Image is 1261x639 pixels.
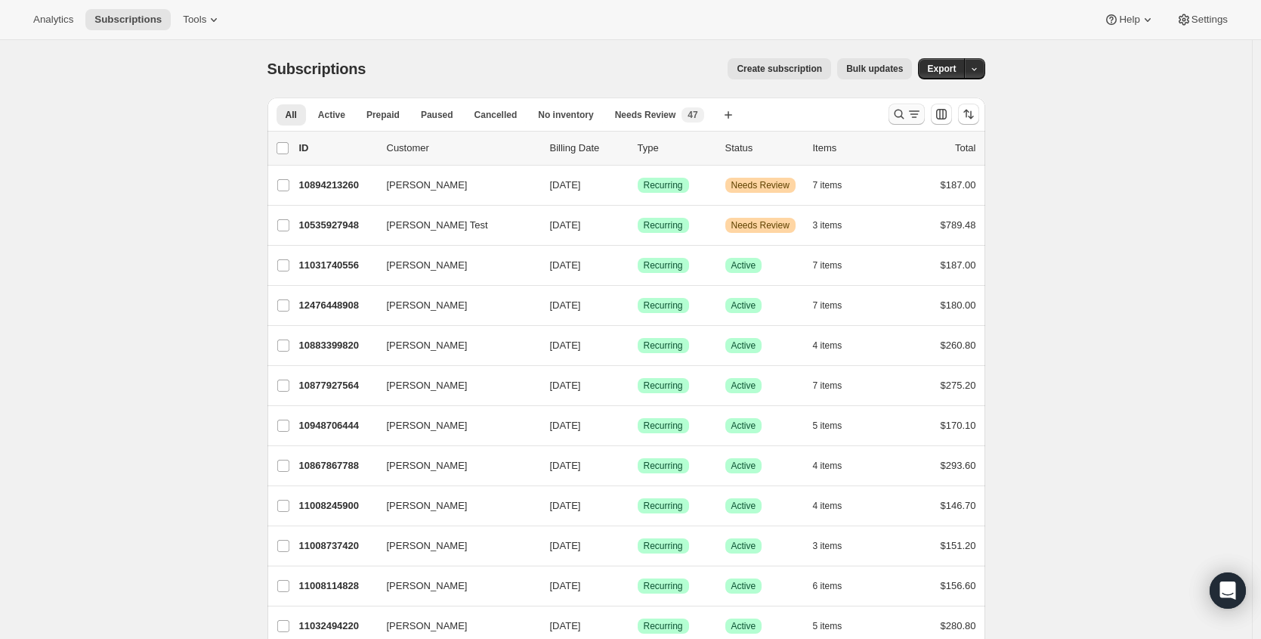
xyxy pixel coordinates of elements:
[813,535,859,557] button: 3 items
[299,535,976,557] div: 11008737420[PERSON_NAME][DATE]SuccessRecurringSuccessActive3 items$151.20
[550,380,581,391] span: [DATE]
[813,219,842,231] span: 3 items
[550,219,581,231] span: [DATE]
[378,374,529,398] button: [PERSON_NAME]
[813,500,842,512] span: 4 items
[918,58,965,79] button: Export
[387,458,468,473] span: [PERSON_NAME]
[1119,14,1139,26] span: Help
[378,213,529,237] button: [PERSON_NAME] Test
[731,380,756,392] span: Active
[299,575,976,597] div: 11008114828[PERSON_NAME][DATE]SuccessRecurringSuccessActive6 items$156.60
[731,460,756,472] span: Active
[299,175,976,196] div: 10894213260[PERSON_NAME][DATE]SuccessRecurringWarningNeeds Review7 items$187.00
[286,109,297,121] span: All
[737,63,822,75] span: Create subscription
[813,295,859,316] button: 7 items
[299,258,375,273] p: 11031740556
[813,575,859,597] button: 6 items
[387,141,538,156] p: Customer
[813,380,842,392] span: 7 items
[378,293,529,318] button: [PERSON_NAME]
[387,538,468,554] span: [PERSON_NAME]
[716,104,740,126] button: Create new view
[387,498,468,513] span: [PERSON_NAME]
[378,574,529,598] button: [PERSON_NAME]
[941,460,976,471] span: $293.60
[931,104,952,125] button: Customize table column order and visibility
[731,620,756,632] span: Active
[387,579,468,594] span: [PERSON_NAME]
[299,335,976,356] div: 10883399820[PERSON_NAME][DATE]SuccessRecurringSuccessActive4 items$260.80
[1095,9,1164,30] button: Help
[550,299,581,311] span: [DATE]
[378,454,529,478] button: [PERSON_NAME]
[550,460,581,471] span: [DATE]
[941,299,976,311] span: $180.00
[941,380,976,391] span: $275.20
[318,109,345,121] span: Active
[378,414,529,438] button: [PERSON_NAME]
[1167,9,1237,30] button: Settings
[550,580,581,591] span: [DATE]
[813,340,842,352] span: 4 items
[94,14,162,26] span: Subscriptions
[644,460,683,472] span: Recurring
[299,338,375,353] p: 10883399820
[378,534,529,558] button: [PERSON_NAME]
[85,9,171,30] button: Subscriptions
[941,340,976,351] span: $260.80
[299,298,375,313] p: 12476448908
[644,259,683,271] span: Recurring
[731,179,790,191] span: Needs Review
[387,178,468,193] span: [PERSON_NAME]
[731,219,790,231] span: Needs Review
[378,614,529,638] button: [PERSON_NAME]
[299,255,976,276] div: 11031740556[PERSON_NAME][DATE]SuccessRecurringSuccessActive7 items$187.00
[846,63,903,75] span: Bulk updates
[550,179,581,191] span: [DATE]
[299,378,375,393] p: 10877927564
[731,340,756,352] span: Active
[24,9,82,30] button: Analytics
[299,498,375,513] p: 11008245900
[299,579,375,594] p: 11008114828
[299,619,375,634] p: 11032494220
[927,63,956,75] span: Export
[813,580,842,592] span: 6 items
[813,460,842,472] span: 4 items
[813,175,859,196] button: 7 items
[299,495,976,516] div: 11008245900[PERSON_NAME][DATE]SuccessRecurringSuccessActive4 items$146.70
[299,375,976,396] div: 10877927564[PERSON_NAME][DATE]SuccessRecurringSuccessActive7 items$275.20
[941,620,976,631] span: $280.80
[644,420,683,432] span: Recurring
[538,109,593,121] span: No inventory
[941,179,976,191] span: $187.00
[941,540,976,551] span: $151.20
[299,218,375,233] p: 10535927948
[299,295,976,316] div: 12476448908[PERSON_NAME][DATE]SuccessRecurringSuccessActive7 items$180.00
[941,420,976,431] span: $170.10
[813,415,859,436] button: 5 items
[550,420,581,431] span: [DATE]
[550,540,581,551] span: [DATE]
[378,253,529,278] button: [PERSON_NAME]
[615,109,676,121] span: Needs Review
[813,616,859,637] button: 5 items
[267,60,366,77] span: Subscriptions
[299,141,375,156] p: ID
[813,375,859,396] button: 7 items
[550,259,581,271] span: [DATE]
[644,580,683,592] span: Recurring
[958,104,979,125] button: Sort the results
[387,338,468,353] span: [PERSON_NAME]
[550,141,626,156] p: Billing Date
[889,104,925,125] button: Search and filter results
[366,109,400,121] span: Prepaid
[955,141,975,156] p: Total
[813,179,842,191] span: 7 items
[644,540,683,552] span: Recurring
[731,299,756,312] span: Active
[299,458,375,473] p: 10867867788
[644,620,683,632] span: Recurring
